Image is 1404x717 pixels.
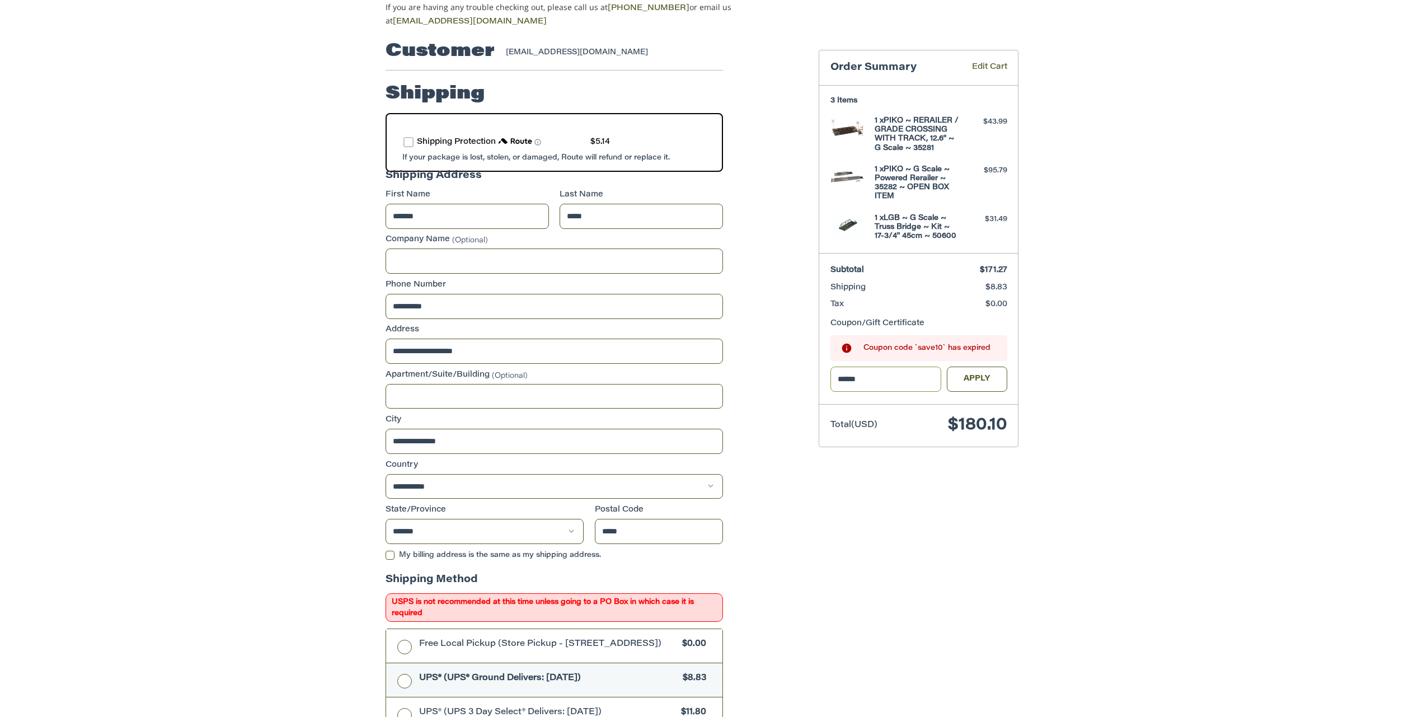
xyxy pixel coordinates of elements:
button: Apply [947,367,1007,392]
span: USPS is not recommended at this time unless going to a PO Box in which case it is required [386,593,723,622]
div: Coupon code `save10` has expired [863,343,997,354]
span: $171.27 [980,266,1007,274]
span: Shipping [830,284,866,292]
label: Phone Number [386,279,723,291]
label: Company Name [386,234,723,246]
span: $0.00 [985,301,1007,308]
div: [EMAIL_ADDRESS][DOMAIN_NAME] [506,47,712,58]
legend: Shipping Method [386,573,478,593]
label: First Name [386,189,549,201]
span: Subtotal [830,266,864,274]
span: Total (USD) [830,421,877,429]
h2: Customer [386,40,495,63]
div: $5.14 [590,137,610,148]
a: [PHONE_NUMBER] [608,4,689,12]
label: Apartment/Suite/Building [386,369,723,381]
div: $43.99 [963,116,1007,128]
span: Tax [830,301,844,308]
span: Shipping Protection [417,138,496,146]
label: My billing address is the same as my shipping address. [386,551,723,560]
small: (Optional) [452,237,488,244]
h2: Shipping [386,83,485,105]
span: $0.00 [677,638,706,651]
label: Postal Code [595,504,724,516]
h4: 1 x PIKO ~ G Scale ~ Powered Rerailer ~ 35282 ~ OPEN BOX ITEM [875,165,960,201]
div: route shipping protection selector element [403,131,705,154]
a: Edit Cart [956,62,1007,74]
span: UPS® (UPS® Ground Delivers: [DATE]) [419,672,678,685]
div: Coupon/Gift Certificate [830,318,1007,330]
small: (Optional) [492,372,528,379]
h4: 1 x LGB ~ G Scale ~ Truss Bridge ~ Kit ~ 17-3/4" 45cm ~ 50600 [875,214,960,241]
span: $180.10 [948,417,1007,434]
label: City [386,414,723,426]
a: [EMAIL_ADDRESS][DOMAIN_NAME] [393,18,547,26]
label: State/Province [386,504,584,516]
p: If you are having any trouble checking out, please call us at or email us at [386,1,767,28]
label: Address [386,324,723,336]
div: $31.49 [963,214,1007,225]
h4: 1 x PIKO ~ RERAILER / GRADE CROSSING WITH TRACK, 12.6" ~ G Scale ~ 35281 [875,116,960,153]
h3: 3 Items [830,96,1007,105]
legend: Shipping Address [386,168,482,189]
span: $8.83 [985,284,1007,292]
label: Last Name [560,189,723,201]
span: Learn more [534,139,541,146]
h3: Order Summary [830,62,956,74]
label: Country [386,460,723,471]
span: If your package is lost, stolen, or damaged, Route will refund or replace it. [402,154,670,161]
span: Free Local Pickup (Store Pickup - [STREET_ADDRESS]) [419,638,677,651]
div: $95.79 [963,165,1007,176]
span: $8.83 [677,672,706,685]
input: Gift Certificate or Coupon Code [830,367,942,392]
